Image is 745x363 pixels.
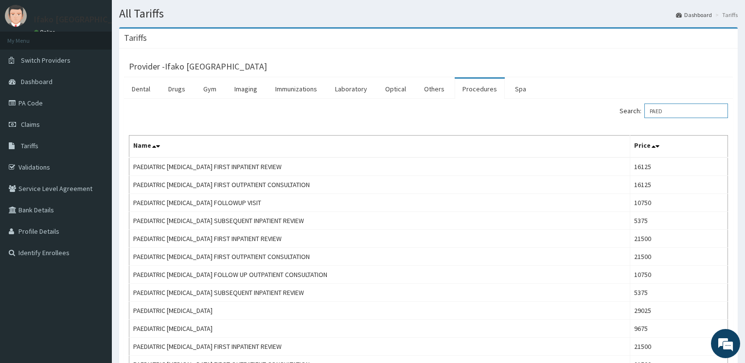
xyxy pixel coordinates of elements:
[56,116,134,214] span: We're online!
[5,5,27,27] img: User Image
[51,54,163,67] div: Chat with us now
[129,338,630,356] td: PAEDIATRIC [MEDICAL_DATA] FIRST INPATIENT REVIEW
[129,230,630,248] td: PAEDIATRIC [MEDICAL_DATA] FIRST INPATIENT REVIEW
[630,230,728,248] td: 21500
[713,11,738,19] li: Tariffs
[676,11,712,19] a: Dashboard
[327,79,375,99] a: Laboratory
[21,141,38,150] span: Tariffs
[507,79,534,99] a: Spa
[129,266,630,284] td: PAEDIATRIC [MEDICAL_DATA] FOLLOW UP OUTPATIENT CONSULTATION
[455,79,505,99] a: Procedures
[630,212,728,230] td: 5375
[630,284,728,302] td: 5375
[129,62,267,71] h3: Provider - Ifako [GEOGRAPHIC_DATA]
[630,338,728,356] td: 21500
[21,56,71,65] span: Switch Providers
[416,79,452,99] a: Others
[630,136,728,158] th: Price
[227,79,265,99] a: Imaging
[119,7,738,20] h1: All Tariffs
[129,302,630,320] td: PAEDIATRIC [MEDICAL_DATA]
[129,320,630,338] td: PAEDIATRIC [MEDICAL_DATA]
[267,79,325,99] a: Immunizations
[195,79,224,99] a: Gym
[5,252,185,286] textarea: Type your message and hit 'Enter'
[630,266,728,284] td: 10750
[34,15,136,24] p: Ifako [GEOGRAPHIC_DATA]
[129,248,630,266] td: PAEDIATRIC [MEDICAL_DATA] FIRST OUTPATIENT CONSULTATION
[129,284,630,302] td: PAEDIATRIC [MEDICAL_DATA] SUBSEQUENT INPATIENT REVIEW
[620,104,728,118] label: Search:
[377,79,414,99] a: Optical
[630,302,728,320] td: 29025
[129,194,630,212] td: PAEDIATRIC [MEDICAL_DATA] FOLLOWUP VISIT
[18,49,39,73] img: d_794563401_company_1708531726252_794563401
[34,29,57,35] a: Online
[630,176,728,194] td: 16125
[630,320,728,338] td: 9675
[644,104,728,118] input: Search:
[630,248,728,266] td: 21500
[129,212,630,230] td: PAEDIATRIC [MEDICAL_DATA] SUBSEQUENT INPATIENT REVIEW
[124,79,158,99] a: Dental
[160,79,193,99] a: Drugs
[21,120,40,129] span: Claims
[160,5,183,28] div: Minimize live chat window
[129,157,630,176] td: PAEDIATRIC [MEDICAL_DATA] FIRST INPATIENT REVIEW
[630,157,728,176] td: 16125
[630,194,728,212] td: 10750
[21,77,53,86] span: Dashboard
[129,136,630,158] th: Name
[124,34,147,42] h3: Tariffs
[129,176,630,194] td: PAEDIATRIC [MEDICAL_DATA] FIRST OUTPATIENT CONSULTATION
